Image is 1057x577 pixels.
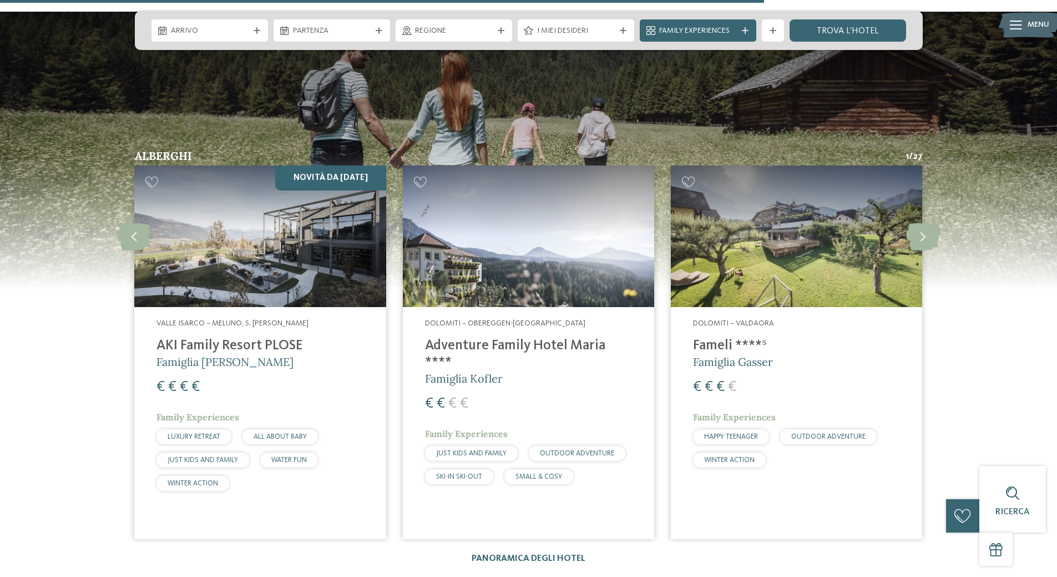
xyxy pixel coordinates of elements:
span: ALL ABOUT BABY [254,433,307,440]
span: / [909,150,913,163]
span: Famiglia Gasser [693,355,773,369]
span: € [180,380,188,394]
span: Family Experiences [425,428,508,439]
span: € [156,380,165,394]
span: Famiglia Kofler [425,372,503,385]
span: € [448,397,457,411]
span: Dolomiti – Valdaora [693,319,774,327]
h4: AKI Family Resort PLOSE [156,338,363,354]
span: OUTDOOR ADVENTURE [540,450,614,457]
span: € [191,380,200,394]
span: Family Experiences [693,412,776,423]
img: Adventure Family Hotel Maria **** [403,165,654,307]
span: Family Experiences [156,412,239,423]
span: LUXURY RETREAT [168,433,220,440]
span: HAPPY TEENAGER [704,433,758,440]
span: Famiglia [PERSON_NAME] [156,355,294,369]
span: SMALL & COSY [515,473,562,480]
span: Arrivo [171,26,249,37]
span: WATER FUN [271,456,307,464]
img: Cercate un hotel con piscina coperta per bambini in Alto Adige? [671,165,922,307]
span: Ricerca [995,508,1030,516]
span: Dolomiti – Obereggen-[GEOGRAPHIC_DATA] [425,319,585,327]
span: € [425,397,433,411]
span: Family Experiences [659,26,737,37]
span: OUTDOOR ADVENTURE [791,433,866,440]
span: JUST KIDS AND FAMILY [436,450,507,457]
span: 1 [906,150,909,163]
a: trova l’hotel [790,19,906,42]
span: € [693,380,701,394]
span: JUST KIDS AND FAMILY [168,456,238,464]
span: 27 [913,150,923,163]
span: I miei desideri [537,26,615,37]
span: WINTER ACTION [168,480,218,487]
span: Alberghi [135,149,192,163]
a: Cercate un hotel con piscina coperta per bambini in Alto Adige? NOVITÀ da [DATE] Valle Isarco – M... [134,165,386,539]
a: Panoramica degli hotel [472,554,585,563]
span: Partenza [293,26,371,37]
span: € [705,380,713,394]
span: € [460,397,468,411]
a: Cercate un hotel con piscina coperta per bambini in Alto Adige? Dolomiti – Obereggen-[GEOGRAPHIC_... [403,165,654,539]
img: Cercate un hotel con piscina coperta per bambini in Alto Adige? [134,165,386,307]
span: € [728,380,736,394]
span: € [437,397,445,411]
span: SKI-IN SKI-OUT [436,473,482,480]
span: € [168,380,176,394]
span: Valle Isarco – Meluno, S. [PERSON_NAME] [156,319,308,327]
a: Cercate un hotel con piscina coperta per bambini in Alto Adige? Dolomiti – Valdaora Fameli ****ˢ ... [671,165,922,539]
span: Regione [415,26,493,37]
span: € [716,380,725,394]
span: WINTER ACTION [704,456,755,464]
h4: Adventure Family Hotel Maria **** [425,338,632,371]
